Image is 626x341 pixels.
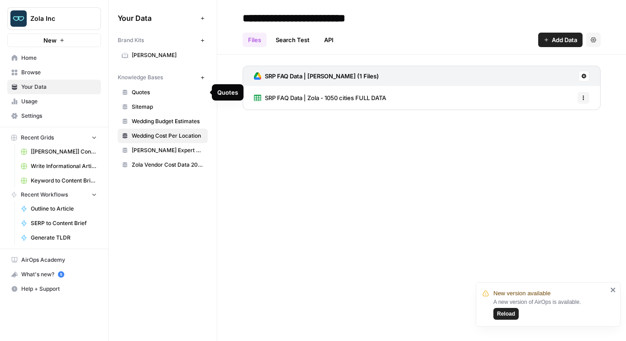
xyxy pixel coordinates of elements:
a: Quotes [118,85,208,100]
text: 5 [60,272,62,277]
button: Add Data [538,33,583,47]
button: Help + Support [7,282,101,296]
span: Recent Grids [21,134,54,142]
span: New [43,36,57,45]
span: New version available [493,289,550,298]
span: Generate TLDR [31,234,97,242]
a: Wedding Budget Estimates [118,114,208,129]
a: AirOps Academy [7,253,101,267]
div: A new version of AirOps is available. [493,298,607,320]
a: Search Test [270,33,315,47]
div: Quotes [217,88,238,97]
span: Quotes [132,88,204,96]
div: What's new? [8,268,100,281]
span: Browse [21,68,97,77]
span: SERP to Content Brief [31,219,97,227]
span: Brand Kits [118,36,144,44]
span: [[PERSON_NAME]] Content Creation [31,148,97,156]
button: Reload [493,308,519,320]
a: API [319,33,339,47]
a: Files [243,33,267,47]
span: Zola Inc [30,14,85,23]
span: Settings [21,112,97,120]
img: Zola Inc Logo [10,10,27,27]
span: Wedding Cost Per Location [132,132,204,140]
a: [PERSON_NAME] Expert Advice Articles [118,143,208,158]
span: AirOps Academy [21,256,97,264]
span: Your Data [118,13,197,24]
a: SRP FAQ Data | [PERSON_NAME] (1 Files) [254,66,379,86]
span: Usage [21,97,97,106]
button: Recent Workflows [7,188,101,202]
span: SRP FAQ Data | Zola - 1050 cities FULL DATA [265,93,386,102]
button: What's new? 5 [7,267,101,282]
span: Zola Vendor Cost Data 2025 [132,161,204,169]
span: Home [21,54,97,62]
span: Your Data [21,83,97,91]
a: Home [7,51,101,65]
span: [PERSON_NAME] Expert Advice Articles [132,146,204,154]
a: Your Data [7,80,101,94]
a: Wedding Cost Per Location [118,129,208,143]
span: Sitemap [132,103,204,111]
span: Wedding Budget Estimates [132,117,204,125]
a: [PERSON_NAME] [118,48,208,62]
button: close [610,286,616,293]
a: Write Informational Article [17,159,101,173]
a: Generate TLDR [17,231,101,245]
a: Browse [7,65,101,80]
button: Workspace: Zola Inc [7,7,101,30]
span: Reload [497,310,515,318]
a: SRP FAQ Data | Zola - 1050 cities FULL DATA [254,86,386,110]
a: Settings [7,109,101,123]
span: Add Data [552,35,577,44]
h3: SRP FAQ Data | [PERSON_NAME] (1 Files) [265,72,379,81]
span: Knowledge Bases [118,73,163,82]
span: Outline to Article [31,205,97,213]
span: Keyword to Content Brief Grid [31,177,97,185]
a: Keyword to Content Brief Grid [17,173,101,188]
button: New [7,34,101,47]
a: [[PERSON_NAME]] Content Creation [17,144,101,159]
span: Recent Workflows [21,191,68,199]
a: Outline to Article [17,202,101,216]
a: Sitemap [118,100,208,114]
span: Help + Support [21,285,97,293]
a: 5 [58,271,64,278]
a: SERP to Content Brief [17,216,101,231]
span: [PERSON_NAME] [132,51,204,59]
span: Write Informational Article [31,162,97,170]
button: Recent Grids [7,131,101,144]
a: Usage [7,94,101,109]
a: Zola Vendor Cost Data 2025 [118,158,208,172]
